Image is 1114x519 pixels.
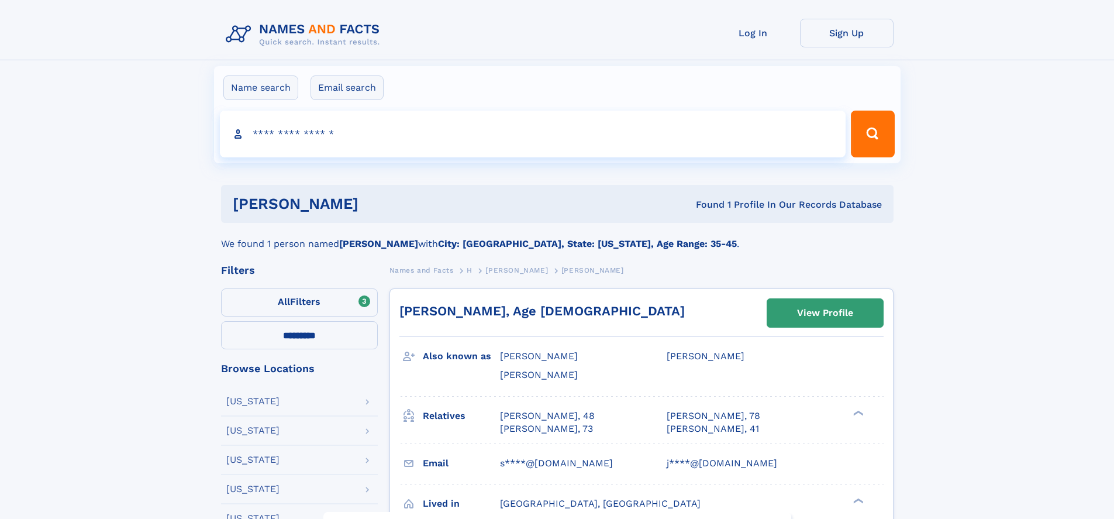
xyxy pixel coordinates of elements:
[667,410,760,422] a: [PERSON_NAME], 78
[485,263,548,277] a: [PERSON_NAME]
[850,497,864,504] div: ❯
[667,350,744,362] span: [PERSON_NAME]
[500,350,578,362] span: [PERSON_NAME]
[423,346,500,366] h3: Also known as
[278,296,290,307] span: All
[221,265,378,276] div: Filters
[423,406,500,426] h3: Relatives
[389,263,454,277] a: Names and Facts
[423,494,500,514] h3: Lived in
[667,422,759,435] a: [PERSON_NAME], 41
[851,111,894,157] button: Search Button
[797,300,853,326] div: View Profile
[233,197,527,211] h1: [PERSON_NAME]
[500,422,593,435] a: [PERSON_NAME], 73
[800,19,894,47] a: Sign Up
[221,19,389,50] img: Logo Names and Facts
[438,238,737,249] b: City: [GEOGRAPHIC_DATA], State: [US_STATE], Age Range: 35-45
[706,19,800,47] a: Log In
[467,266,472,274] span: H
[423,453,500,473] h3: Email
[221,288,378,317] label: Filters
[399,304,685,318] a: [PERSON_NAME], Age [DEMOGRAPHIC_DATA]
[221,223,894,251] div: We found 1 person named with .
[561,266,624,274] span: [PERSON_NAME]
[850,409,864,417] div: ❯
[223,75,298,100] label: Name search
[221,363,378,374] div: Browse Locations
[500,498,701,509] span: [GEOGRAPHIC_DATA], [GEOGRAPHIC_DATA]
[467,263,472,277] a: H
[220,111,846,157] input: search input
[226,426,280,435] div: [US_STATE]
[339,238,418,249] b: [PERSON_NAME]
[226,455,280,465] div: [US_STATE]
[226,397,280,406] div: [US_STATE]
[500,369,578,380] span: [PERSON_NAME]
[226,484,280,494] div: [US_STATE]
[527,198,882,211] div: Found 1 Profile In Our Records Database
[767,299,883,327] a: View Profile
[485,266,548,274] span: [PERSON_NAME]
[311,75,384,100] label: Email search
[500,410,595,422] a: [PERSON_NAME], 48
